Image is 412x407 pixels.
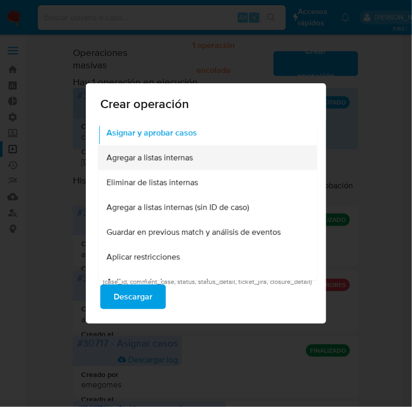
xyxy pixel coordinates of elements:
span: Aplicar restricciones [106,252,180,262]
span: Agregar a listas internas (sin ID de caso) [106,202,249,213]
span: Crear operación [100,98,312,110]
span: Agregar a listas internas [106,153,193,163]
span: Asignar y aprobar casos [106,128,197,138]
span: Aplicar restricciones screening [106,277,218,287]
button: Descargar [100,284,166,309]
span: (case_id, comment_case, status, status_detail, ticket_jira, closure_detail) [103,279,314,284]
span: Descargar [114,285,152,308]
span: Eliminar de listas internas [106,177,198,188]
span: Guardar en previous match y análisis de eventos [106,227,281,237]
